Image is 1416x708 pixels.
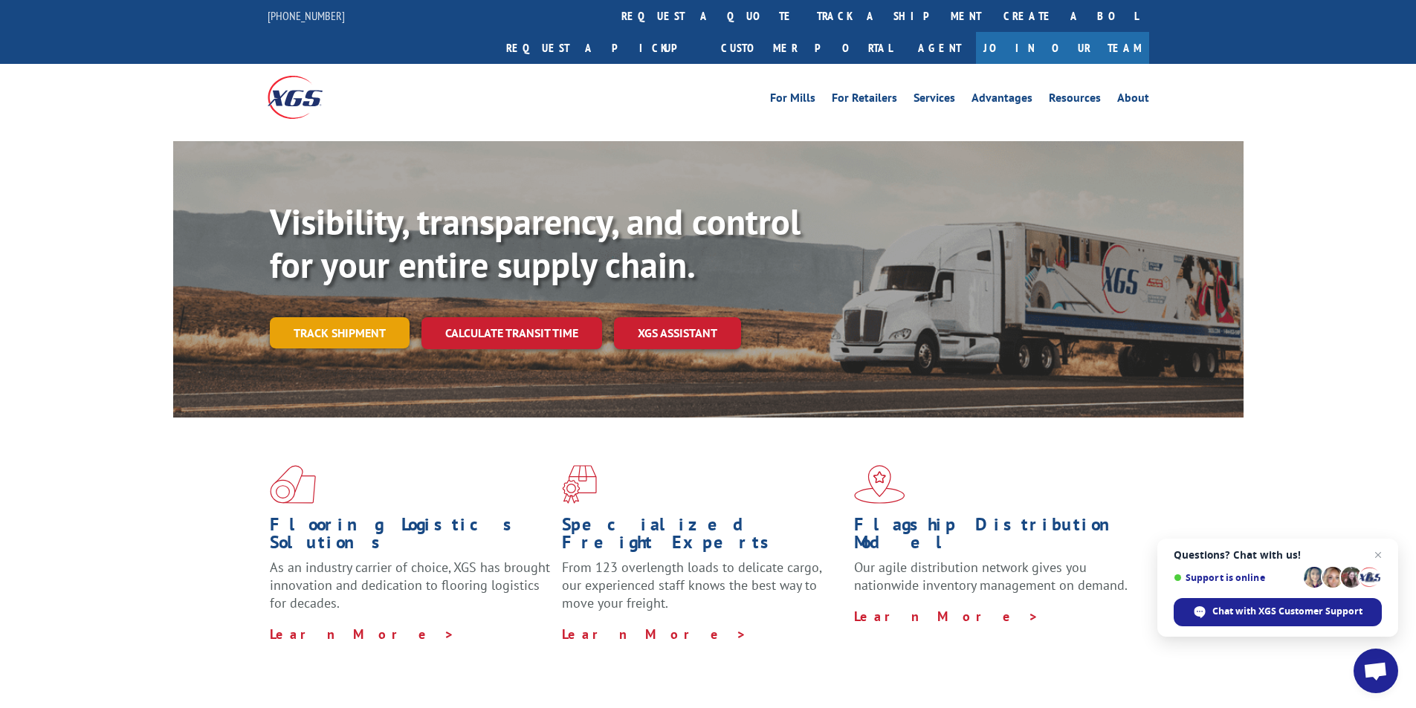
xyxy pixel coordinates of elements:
a: Learn More > [562,626,747,643]
a: Advantages [972,92,1032,108]
span: Chat with XGS Customer Support [1212,605,1362,618]
h1: Specialized Freight Experts [562,516,843,559]
span: Chat with XGS Customer Support [1174,598,1382,626]
h1: Flooring Logistics Solutions [270,516,551,559]
a: Services [914,92,955,108]
a: XGS ASSISTANT [614,317,741,349]
span: As an industry carrier of choice, XGS has brought innovation and dedication to flooring logistics... [270,559,550,611]
b: Visibility, transparency, and control for your entire supply chain. [270,198,801,288]
a: Learn More > [270,626,455,643]
a: [PHONE_NUMBER] [268,8,345,23]
a: Customer Portal [710,32,903,64]
a: Join Our Team [976,32,1149,64]
span: Questions? Chat with us! [1174,549,1382,561]
a: Agent [903,32,976,64]
a: Calculate transit time [421,317,602,349]
a: For Retailers [832,92,897,108]
a: Open chat [1354,649,1398,693]
a: Request a pickup [495,32,710,64]
a: Track shipment [270,317,410,348]
a: For Mills [770,92,815,108]
img: xgs-icon-focused-on-flooring-red [562,465,597,504]
img: xgs-icon-flagship-distribution-model-red [854,465,905,504]
a: About [1117,92,1149,108]
p: From 123 overlength loads to delicate cargo, our experienced staff knows the best way to move you... [562,559,843,625]
a: Resources [1049,92,1101,108]
span: Support is online [1174,572,1299,583]
a: Learn More > [854,608,1039,625]
h1: Flagship Distribution Model [854,516,1135,559]
img: xgs-icon-total-supply-chain-intelligence-red [270,465,316,504]
span: Our agile distribution network gives you nationwide inventory management on demand. [854,559,1128,594]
